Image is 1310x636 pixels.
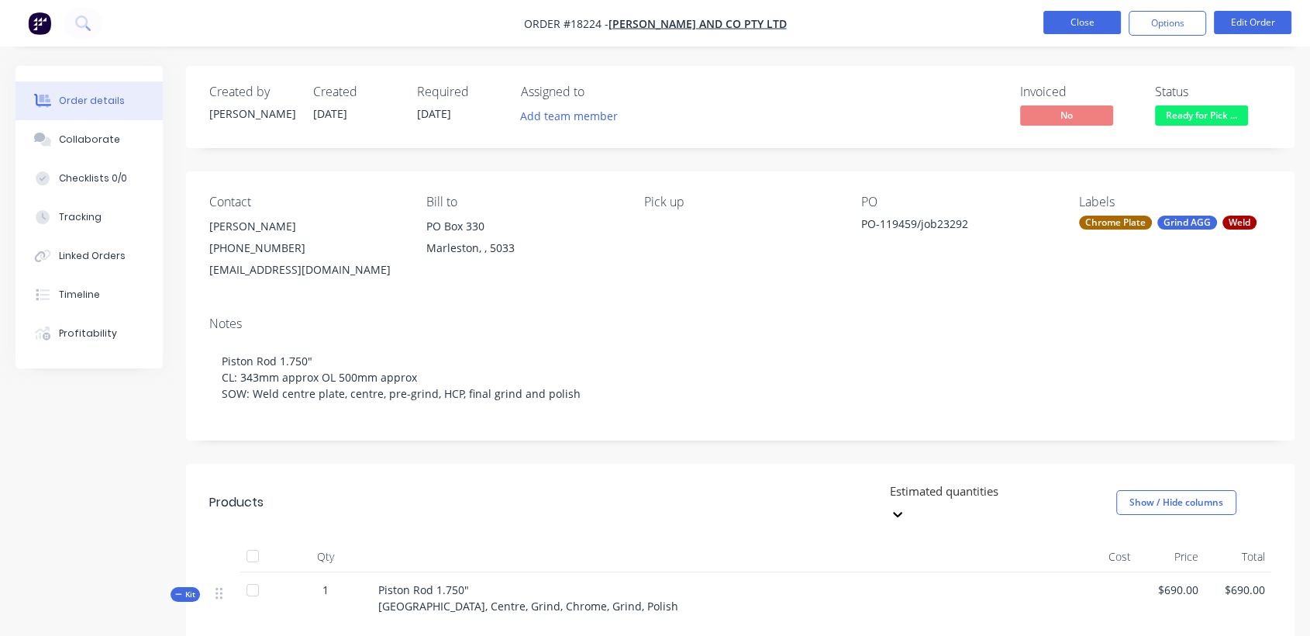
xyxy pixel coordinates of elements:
[1214,11,1291,34] button: Edit Order
[209,195,402,209] div: Contact
[1222,216,1257,230] div: Weld
[1155,105,1248,129] button: Ready for Pick ...
[378,582,678,614] span: Piston Rod 1.750" [GEOGRAPHIC_DATA], Centre, Grind, Chrome, Grind, Polish
[1020,85,1136,99] div: Invoiced
[1070,541,1137,572] div: Cost
[521,105,626,126] button: Add team member
[175,589,195,600] span: Kit
[16,237,163,275] button: Linked Orders
[861,195,1053,209] div: PO
[209,237,402,259] div: [PHONE_NUMBER]
[1116,490,1236,515] button: Show / Hide columns
[1155,105,1248,125] span: Ready for Pick ...
[209,316,1271,331] div: Notes
[1157,216,1217,230] div: Grind AGG
[1143,582,1198,598] span: $690.00
[28,12,51,35] img: Factory
[512,105,626,126] button: Add team member
[209,493,264,512] div: Products
[16,120,163,159] button: Collaborate
[209,216,402,281] div: [PERSON_NAME][PHONE_NUMBER][EMAIL_ADDRESS][DOMAIN_NAME]
[16,198,163,237] button: Tracking
[1079,216,1152,230] div: Chrome Plate
[1137,541,1205,572] div: Price
[59,288,100,302] div: Timeline
[322,582,329,598] span: 1
[59,210,102,224] div: Tracking
[426,237,619,259] div: Marleston, , 5033
[644,195,836,209] div: Pick up
[1129,11,1206,36] button: Options
[1204,541,1271,572] div: Total
[59,171,127,185] div: Checklists 0/0
[861,216,1053,237] div: PO-119459/job23292
[1155,85,1271,99] div: Status
[417,85,502,99] div: Required
[209,259,402,281] div: [EMAIL_ADDRESS][DOMAIN_NAME]
[16,81,163,120] button: Order details
[313,106,347,121] span: [DATE]
[426,216,619,265] div: PO Box 330Marleston, , 5033
[1210,582,1265,598] span: $690.00
[426,195,619,209] div: Bill to
[608,16,787,31] a: [PERSON_NAME] and Co Pty Ltd
[209,337,1271,417] div: Piston Rod 1.750" CL: 343mm approx OL 500mm approx SOW: Weld centre plate, centre, pre-grind, HCP...
[524,16,608,31] span: Order #18224 -
[1079,195,1271,209] div: Labels
[1020,105,1113,125] span: No
[16,275,163,314] button: Timeline
[16,159,163,198] button: Checklists 0/0
[426,216,619,237] div: PO Box 330
[171,587,200,602] button: Kit
[59,133,120,147] div: Collaborate
[59,94,125,108] div: Order details
[417,106,451,121] span: [DATE]
[59,249,126,263] div: Linked Orders
[279,541,372,572] div: Qty
[209,85,295,99] div: Created by
[1043,11,1121,34] button: Close
[59,327,117,340] div: Profitability
[313,85,398,99] div: Created
[209,216,402,237] div: [PERSON_NAME]
[209,105,295,122] div: [PERSON_NAME]
[521,85,676,99] div: Assigned to
[16,314,163,353] button: Profitability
